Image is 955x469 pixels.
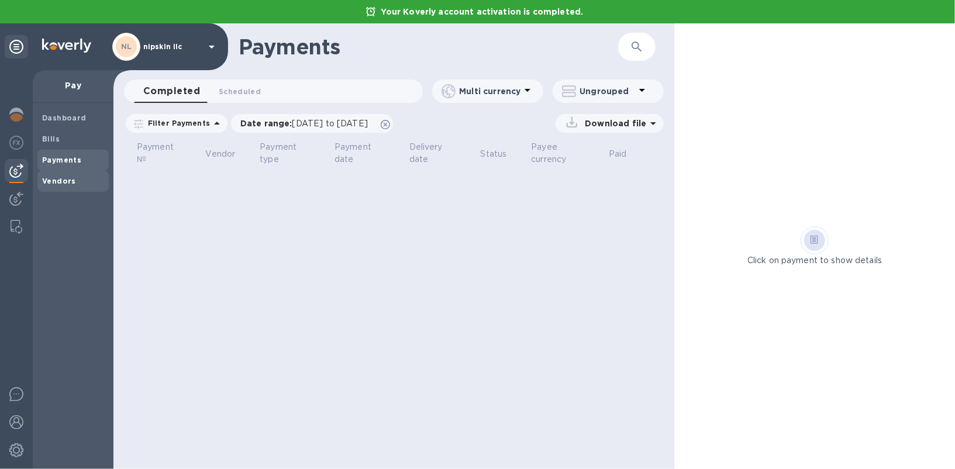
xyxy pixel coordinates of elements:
[137,141,181,165] p: Payment №
[143,118,210,128] p: Filter Payments
[609,148,642,160] span: Paid
[219,85,261,98] span: Scheduled
[481,148,522,160] span: Status
[5,35,28,58] div: Unpin categories
[137,141,196,165] span: Payment №
[121,42,132,51] b: NL
[42,156,81,164] b: Payments
[481,148,507,160] p: Status
[580,118,646,129] p: Download file
[747,254,882,267] p: Click on payment to show details
[239,35,618,59] h1: Payments
[42,113,87,122] b: Dashboard
[409,141,456,165] p: Delivery date
[9,136,23,150] img: Foreign exchange
[260,141,325,165] span: Payment type
[143,83,200,99] span: Completed
[42,177,76,185] b: Vendors
[335,141,385,165] p: Payment date
[375,6,589,18] p: Your Koverly account activation is completed.
[42,135,60,143] b: Bills
[292,119,368,128] span: [DATE] to [DATE]
[143,43,202,51] p: nipskin llc
[580,85,635,97] p: Ungrouped
[206,148,236,160] p: Vendor
[240,118,374,129] p: Date range :
[409,141,471,165] span: Delivery date
[531,141,584,165] p: Payee currency
[260,141,310,165] p: Payment type
[206,148,251,160] span: Vendor
[609,148,627,160] p: Paid
[335,141,400,165] span: Payment date
[42,39,91,53] img: Logo
[459,85,520,97] p: Multi currency
[231,114,393,133] div: Date range:[DATE] to [DATE]
[42,80,104,91] p: Pay
[531,141,599,165] span: Payee currency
